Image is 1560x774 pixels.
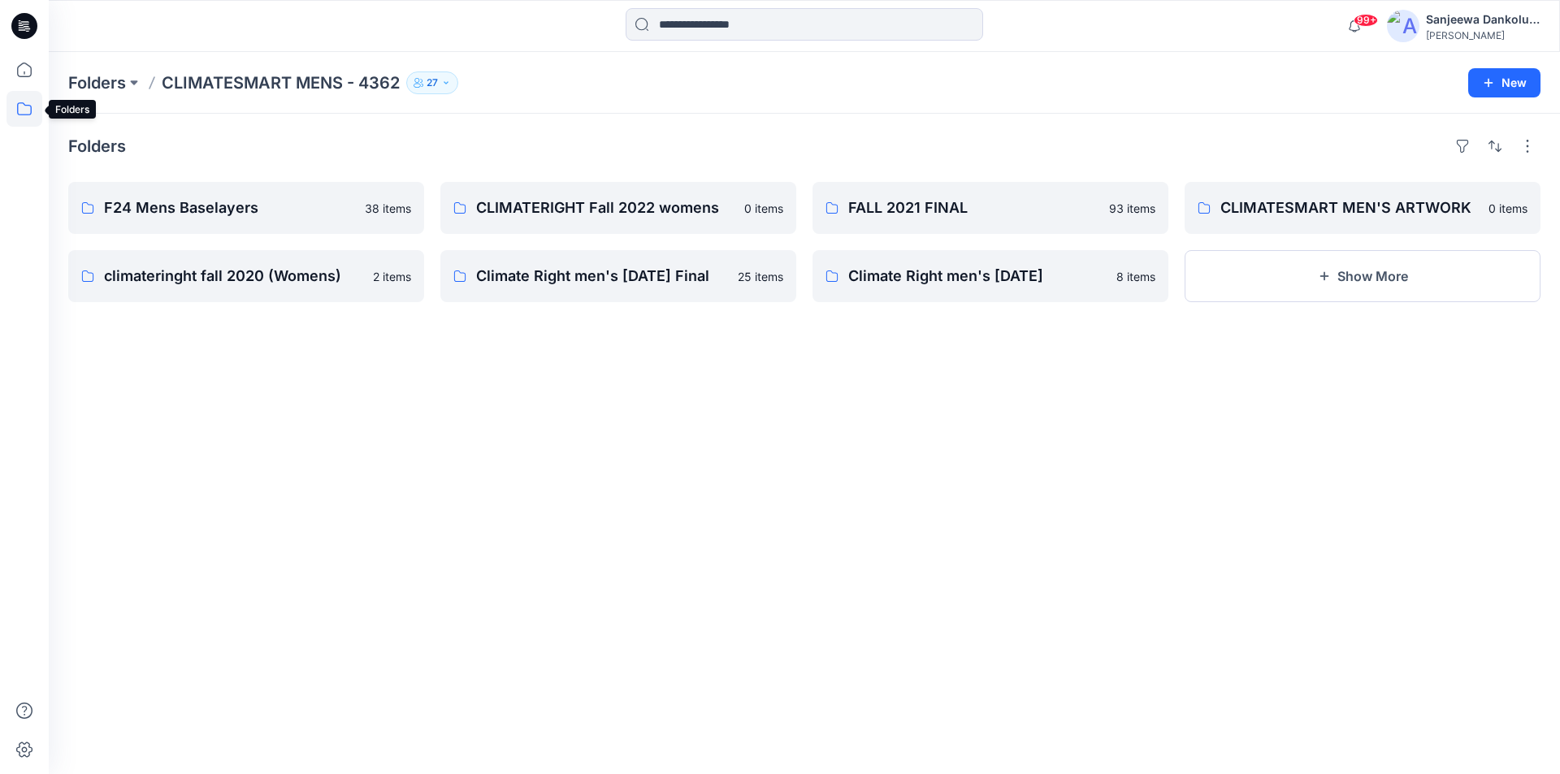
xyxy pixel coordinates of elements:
p: 25 items [738,268,783,285]
div: [PERSON_NAME] [1426,29,1540,41]
h4: Folders [68,136,126,156]
a: CLIMATERIGHT Fall 2022 womens0 items [440,182,796,234]
span: 99+ [1354,14,1378,27]
a: CLIMATESMART MEN'S ARTWORK0 items [1185,182,1540,234]
p: FALL 2021 FINAL [848,197,1099,219]
p: CLIMATESMART MEN'S ARTWORK [1220,197,1479,219]
img: avatar [1387,10,1419,42]
p: climateringht fall 2020 (Womens) [104,265,363,288]
button: New [1468,68,1540,97]
a: climateringht fall 2020 (Womens)2 items [68,250,424,302]
a: Climate Right men's [DATE] Final25 items [440,250,796,302]
p: 0 items [744,200,783,217]
p: 38 items [365,200,411,217]
p: Climate Right men's [DATE] [848,265,1107,288]
a: Climate Right men's [DATE]8 items [812,250,1168,302]
p: CLIMATERIGHT Fall 2022 womens [476,197,734,219]
div: Sanjeewa Dankoluwage [1426,10,1540,29]
p: CLIMATESMART MENS - 4362 [162,71,400,94]
button: Show More [1185,250,1540,302]
p: 93 items [1109,200,1155,217]
a: F24 Mens Baselayers38 items [68,182,424,234]
button: 27 [406,71,458,94]
p: 2 items [373,268,411,285]
p: F24 Mens Baselayers [104,197,355,219]
p: 8 items [1116,268,1155,285]
a: Folders [68,71,126,94]
p: Climate Right men's [DATE] Final [476,265,728,288]
p: 27 [427,74,438,92]
p: 0 items [1488,200,1527,217]
a: FALL 2021 FINAL93 items [812,182,1168,234]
